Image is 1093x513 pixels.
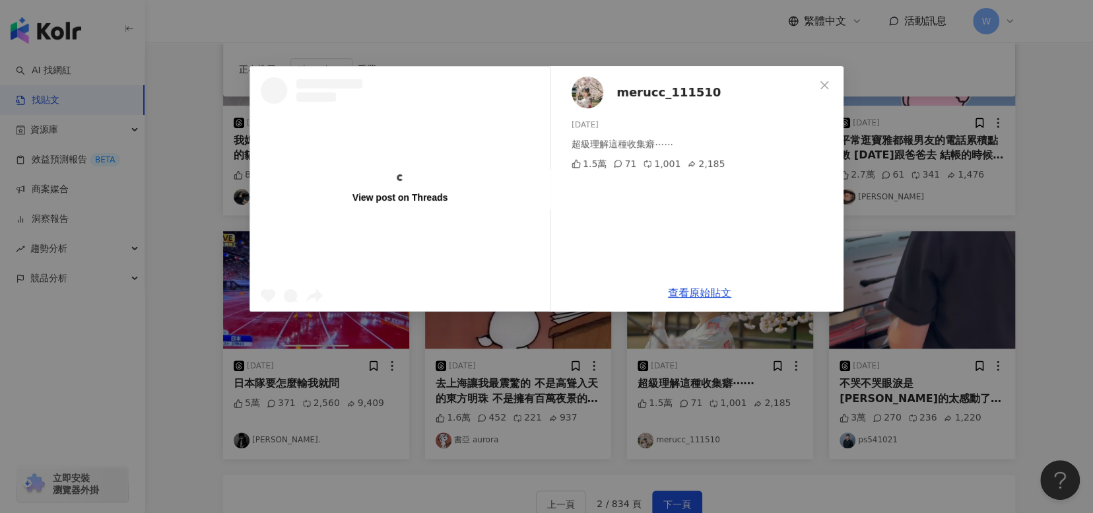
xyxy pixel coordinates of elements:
div: 71 [613,156,636,171]
div: 1.5萬 [572,156,607,171]
div: 2,185 [687,156,725,171]
button: Close [811,72,838,98]
span: close [819,80,830,90]
div: 超級理解這種收集癖⋯⋯ [572,137,833,151]
a: View post on Threads [250,67,550,311]
div: View post on Threads [352,191,447,203]
div: 1,001 [643,156,680,171]
span: merucc_111510 [616,83,721,102]
div: [DATE] [572,119,833,131]
img: KOL Avatar [572,77,603,108]
a: KOL Avatarmerucc_111510 [572,77,814,108]
a: 查看原始貼文 [668,287,731,299]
